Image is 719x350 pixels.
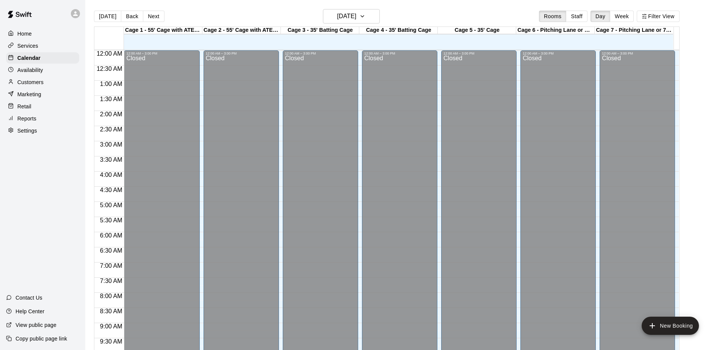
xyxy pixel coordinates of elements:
a: Services [6,40,79,52]
p: Help Center [16,308,44,315]
a: Marketing [6,89,79,100]
span: 7:00 AM [98,262,124,269]
button: Next [143,11,164,22]
h6: [DATE] [337,11,356,22]
p: Home [17,30,32,37]
p: Copy public page link [16,335,67,342]
div: Cage 7 - Pitching Lane or 70' Cage for live at-bats [595,27,673,34]
div: Cage 6 - Pitching Lane or Hitting (35' Cage) [516,27,595,34]
p: Availability [17,66,43,74]
div: 12:00 AM – 3:00 PM [523,52,594,55]
p: Reports [17,115,36,122]
span: 2:30 AM [98,126,124,133]
span: 6:00 AM [98,232,124,239]
span: 4:30 AM [98,187,124,193]
div: Cage 2 - 55' Cage with ATEC M3X 2.0 Baseball Pitching Machine [202,27,281,34]
p: Retail [17,103,31,110]
button: [DATE] [323,9,380,23]
p: Marketing [17,91,41,98]
a: Retail [6,101,79,112]
div: 12:00 AM – 3:00 PM [126,52,197,55]
button: Filter View [637,11,679,22]
a: Settings [6,125,79,136]
span: 7:30 AM [98,278,124,284]
span: 8:30 AM [98,308,124,314]
button: Rooms [539,11,566,22]
span: 3:00 AM [98,141,124,148]
a: Home [6,28,79,39]
span: 9:30 AM [98,338,124,345]
button: Staff [566,11,587,22]
span: 3:30 AM [98,156,124,163]
a: Customers [6,77,79,88]
a: Reports [6,113,79,124]
p: Contact Us [16,294,42,302]
button: Back [121,11,143,22]
span: 6:30 AM [98,247,124,254]
span: 5:30 AM [98,217,124,223]
span: 4:00 AM [98,172,124,178]
a: Availability [6,64,79,76]
div: Cage 4 - 35' Batting Cage [359,27,438,34]
span: 12:00 AM [95,50,124,57]
div: 12:00 AM – 3:00 PM [443,52,514,55]
p: Calendar [17,54,41,62]
div: Cage 5 - 35' Cage [438,27,516,34]
button: [DATE] [94,11,121,22]
span: 1:30 AM [98,96,124,102]
p: Services [17,42,38,50]
button: Day [591,11,610,22]
div: 12:00 AM – 3:00 PM [364,52,435,55]
div: 12:00 AM – 3:00 PM [206,52,277,55]
span: 9:00 AM [98,323,124,330]
span: 8:00 AM [98,293,124,299]
p: Customers [17,78,44,86]
span: 5:00 AM [98,202,124,208]
button: add [642,317,699,335]
p: View public page [16,321,56,329]
div: Cage 1 - 55' Cage with ATEC M3X 2.0 Baseball Pitching Machine [124,27,202,34]
span: 1:00 AM [98,81,124,87]
div: 12:00 AM – 3:00 PM [285,52,356,55]
a: Calendar [6,52,79,64]
span: 12:30 AM [95,66,124,72]
p: Settings [17,127,37,134]
button: Week [610,11,634,22]
div: Cage 3 - 35' Batting Cage [281,27,359,34]
div: 12:00 AM – 3:00 PM [602,52,673,55]
span: 2:00 AM [98,111,124,117]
